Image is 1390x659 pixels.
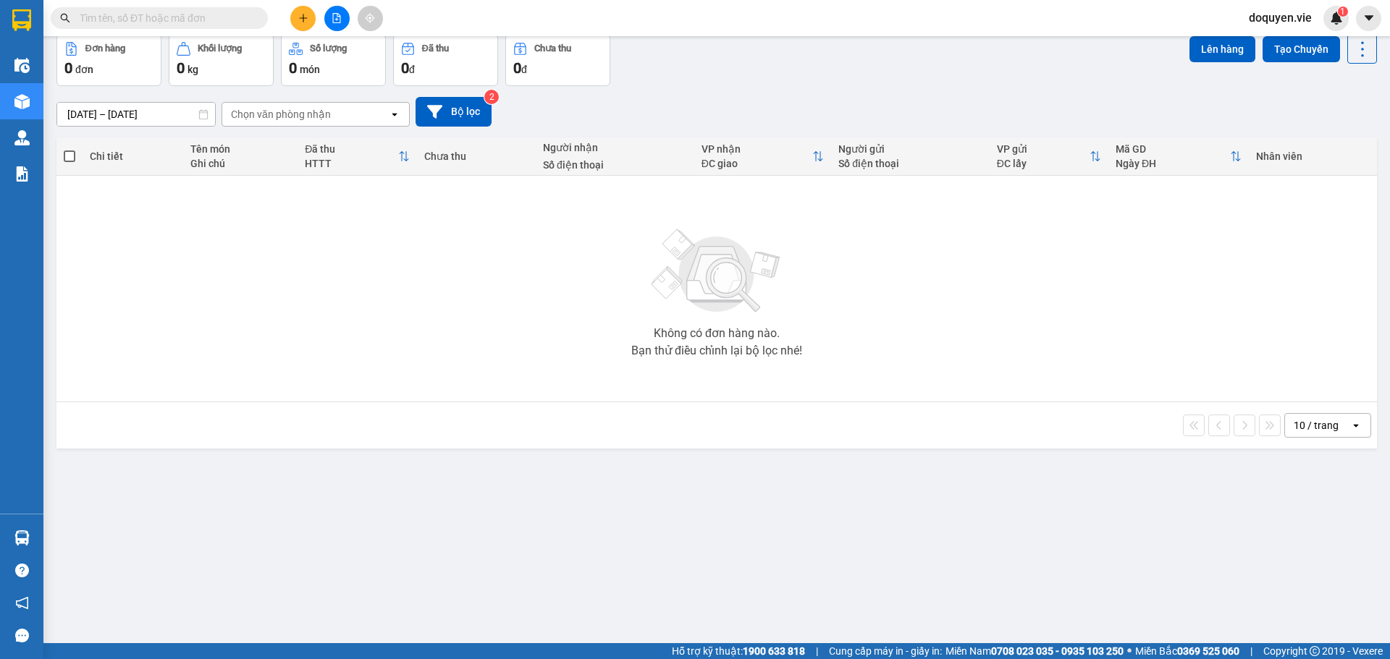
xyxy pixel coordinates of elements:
[424,150,528,162] div: Chưa thu
[298,13,308,23] span: plus
[997,143,1090,155] div: VP gửi
[422,43,449,54] div: Đã thu
[816,643,818,659] span: |
[1189,36,1255,62] button: Lên hàng
[838,143,982,155] div: Người gửi
[1356,6,1381,31] button: caret-down
[289,59,297,77] span: 0
[513,59,521,77] span: 0
[14,530,30,545] img: warehouse-icon
[190,158,290,169] div: Ghi chú
[324,6,350,31] button: file-add
[14,166,30,182] img: solution-icon
[1350,420,1362,431] svg: open
[534,43,571,54] div: Chưa thu
[401,59,409,77] span: 0
[644,221,789,322] img: svg+xml;base64,PHN2ZyBjbGFzcz0ibGlzdC1wbHVnX19zdmciIHhtbG5zPSJodHRwOi8vd3d3LnczLm9yZy8yMDAwL3N2Zy...
[702,158,813,169] div: ĐC giao
[997,158,1090,169] div: ĐC lấy
[521,64,527,75] span: đ
[543,142,687,153] div: Người nhận
[305,143,398,155] div: Đã thu
[990,137,1108,176] th: Toggle SortBy
[838,158,982,169] div: Số điện thoại
[358,6,383,31] button: aim
[945,643,1124,659] span: Miền Nam
[991,645,1124,657] strong: 0708 023 035 - 0935 103 250
[829,643,942,659] span: Cung cấp máy in - giấy in:
[543,159,687,171] div: Số điện thoại
[409,64,415,75] span: đ
[60,13,70,23] span: search
[310,43,347,54] div: Số lượng
[1362,12,1376,25] span: caret-down
[1127,648,1132,654] span: ⚪️
[15,629,29,642] span: message
[1310,646,1320,656] span: copyright
[1108,137,1249,176] th: Toggle SortBy
[300,64,320,75] span: món
[190,143,290,155] div: Tên món
[694,137,832,176] th: Toggle SortBy
[389,109,400,120] svg: open
[1294,418,1339,433] div: 10 / trang
[90,150,176,162] div: Chi tiết
[1338,7,1348,17] sup: 1
[484,90,499,104] sup: 2
[198,43,242,54] div: Khối lượng
[1237,9,1323,27] span: doquyen.vie
[505,34,610,86] button: Chưa thu0đ
[80,10,250,26] input: Tìm tên, số ĐT hoặc mã đơn
[177,59,185,77] span: 0
[85,43,125,54] div: Đơn hàng
[631,345,802,357] div: Bạn thử điều chỉnh lại bộ lọc nhé!
[15,596,29,610] span: notification
[1256,150,1370,162] div: Nhân viên
[1135,643,1239,659] span: Miền Bắc
[1340,7,1345,17] span: 1
[75,64,93,75] span: đơn
[654,328,780,339] div: Không có đơn hàng nào.
[743,645,805,657] strong: 1900 633 818
[1116,158,1230,169] div: Ngày ĐH
[64,59,72,77] span: 0
[1116,143,1230,155] div: Mã GD
[56,34,161,86] button: Đơn hàng0đơn
[702,143,813,155] div: VP nhận
[365,13,375,23] span: aim
[393,34,498,86] button: Đã thu0đ
[188,64,198,75] span: kg
[12,9,31,31] img: logo-vxr
[57,103,215,126] input: Select a date range.
[1177,645,1239,657] strong: 0369 525 060
[416,97,492,127] button: Bộ lọc
[15,564,29,577] span: question-circle
[14,94,30,109] img: warehouse-icon
[14,130,30,145] img: warehouse-icon
[290,6,316,31] button: plus
[281,34,386,86] button: Số lượng0món
[1263,36,1340,62] button: Tạo Chuyến
[1330,12,1343,25] img: icon-new-feature
[305,158,398,169] div: HTTT
[14,58,30,73] img: warehouse-icon
[672,643,805,659] span: Hỗ trợ kỹ thuật:
[1250,643,1252,659] span: |
[169,34,274,86] button: Khối lượng0kg
[332,13,342,23] span: file-add
[231,107,331,122] div: Chọn văn phòng nhận
[298,137,417,176] th: Toggle SortBy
